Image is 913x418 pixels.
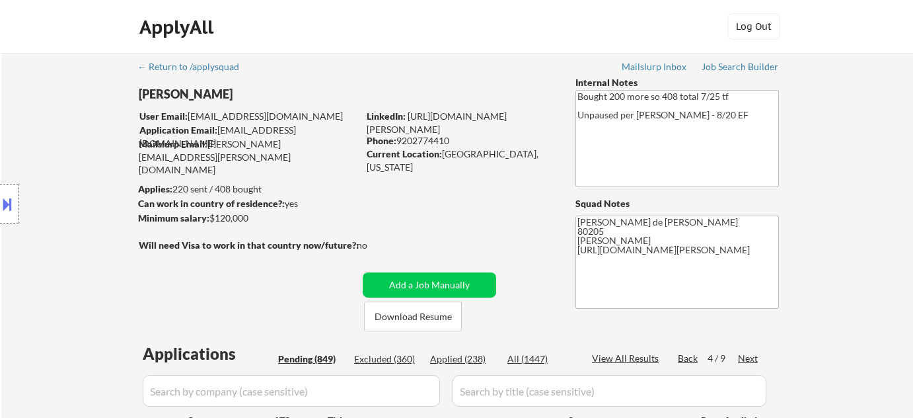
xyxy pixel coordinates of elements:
[137,62,252,75] a: ← Return to /applysquad
[354,353,420,366] div: Excluded (360)
[738,352,759,365] div: Next
[363,272,496,298] button: Add a Job Manually
[367,135,396,146] strong: Phone:
[139,239,359,251] strong: Will need Visa to work in that country now/future?:
[622,62,688,71] div: Mailslurp Inbox
[430,353,496,366] div: Applied (238)
[622,62,688,75] a: Mailslurp Inbox
[143,375,440,407] input: Search by company (case sensitive)
[367,134,554,147] div: 9202774410
[575,76,779,89] div: Internal Notes
[139,110,358,123] div: [EMAIL_ADDRESS][DOMAIN_NAME]
[138,197,354,210] div: yes
[575,197,779,210] div: Squad Notes
[139,86,410,103] div: [PERSON_NAME]
[592,352,663,365] div: View All Results
[507,353,573,366] div: All (1447)
[357,239,394,252] div: no
[727,13,780,40] button: Log Out
[367,110,507,135] a: [URL][DOMAIN_NAME][PERSON_NAME]
[139,16,217,38] div: ApplyAll
[138,183,358,196] div: 220 sent / 408 bought
[702,62,779,75] a: Job Search Builder
[453,375,766,407] input: Search by title (case sensitive)
[364,302,462,331] button: Download Resume
[137,62,252,71] div: ← Return to /applysquad
[367,110,406,122] strong: LinkedIn:
[139,138,358,177] div: [PERSON_NAME][EMAIL_ADDRESS][PERSON_NAME][DOMAIN_NAME]
[367,147,554,173] div: [GEOGRAPHIC_DATA], [US_STATE]
[139,124,358,149] div: [EMAIL_ADDRESS][DOMAIN_NAME]
[278,353,344,366] div: Pending (849)
[708,352,738,365] div: 4 / 9
[678,352,699,365] div: Back
[143,346,274,362] div: Applications
[702,62,779,71] div: Job Search Builder
[138,212,358,225] div: $120,000
[367,148,442,159] strong: Current Location:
